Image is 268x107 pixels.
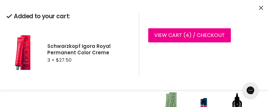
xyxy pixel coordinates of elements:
a: View cart (4) / Checkout [148,28,231,42]
iframe: Gorgias live chat messenger [239,80,262,101]
span: 3 × [47,57,55,63]
h2: Schwarzkopf Igora Royal Permanent Color Creme [47,43,129,56]
h2: Added to your cart: [6,13,129,20]
button: Close [259,5,263,12]
span: $27.50 [56,57,72,63]
span: 4 [186,31,189,39]
img: Schwarzkopf Igora Royal Permanent Color Creme [6,29,38,77]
